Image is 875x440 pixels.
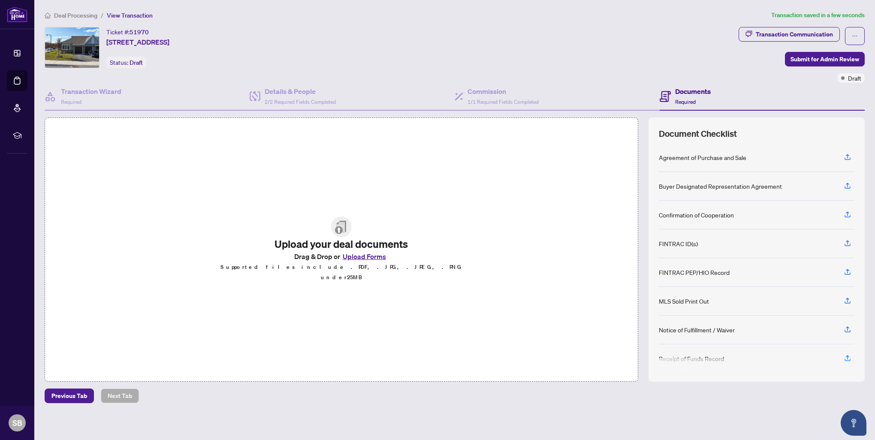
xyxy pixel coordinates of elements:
[659,239,698,248] div: FINTRAC ID(s)
[12,417,22,429] span: SB
[130,59,143,66] span: Draft
[265,99,336,105] span: 2/2 Required Fields Completed
[106,27,149,37] div: Ticket #:
[659,354,724,363] div: Receipt of Funds Record
[61,86,121,96] h4: Transaction Wizard
[659,153,746,162] div: Agreement of Purchase and Sale
[54,12,97,19] span: Deal Processing
[51,389,87,403] span: Previous Tab
[331,217,352,237] img: File Upload
[210,262,472,283] p: Supported files include .PDF, .JPG, .JPEG, .PNG under 25 MB
[771,10,865,20] article: Transaction saved in a few seconds
[756,27,833,41] div: Transaction Communication
[659,128,737,140] span: Document Checklist
[791,52,859,66] span: Submit for Admin Review
[659,181,782,191] div: Buyer Designated Representation Agreement
[106,37,169,47] span: [STREET_ADDRESS]
[468,99,539,105] span: 1/1 Required Fields Completed
[107,12,153,19] span: View Transaction
[659,268,730,277] div: FINTRAC PEP/HIO Record
[45,12,51,18] span: home
[45,27,99,68] img: IMG-X12325759_1.jpg
[659,210,734,220] div: Confirmation of Cooperation
[852,33,858,39] span: ellipsis
[101,389,139,403] button: Next Tab
[340,251,389,262] button: Upload Forms
[659,325,735,335] div: Notice of Fulfillment / Waiver
[675,99,696,105] span: Required
[130,28,149,36] span: 51970
[294,251,389,262] span: Drag & Drop or
[468,86,539,96] h4: Commission
[659,296,709,306] div: MLS Sold Print Out
[203,210,479,289] span: File UploadUpload your deal documentsDrag & Drop orUpload FormsSupported files include .PDF, .JPG...
[106,57,146,68] div: Status:
[61,99,81,105] span: Required
[45,389,94,403] button: Previous Tab
[841,410,866,436] button: Open asap
[785,52,865,66] button: Submit for Admin Review
[739,27,840,42] button: Transaction Communication
[675,86,711,96] h4: Documents
[265,86,336,96] h4: Details & People
[7,6,27,22] img: logo
[101,10,103,20] li: /
[210,237,472,251] h2: Upload your deal documents
[848,73,861,83] span: Draft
